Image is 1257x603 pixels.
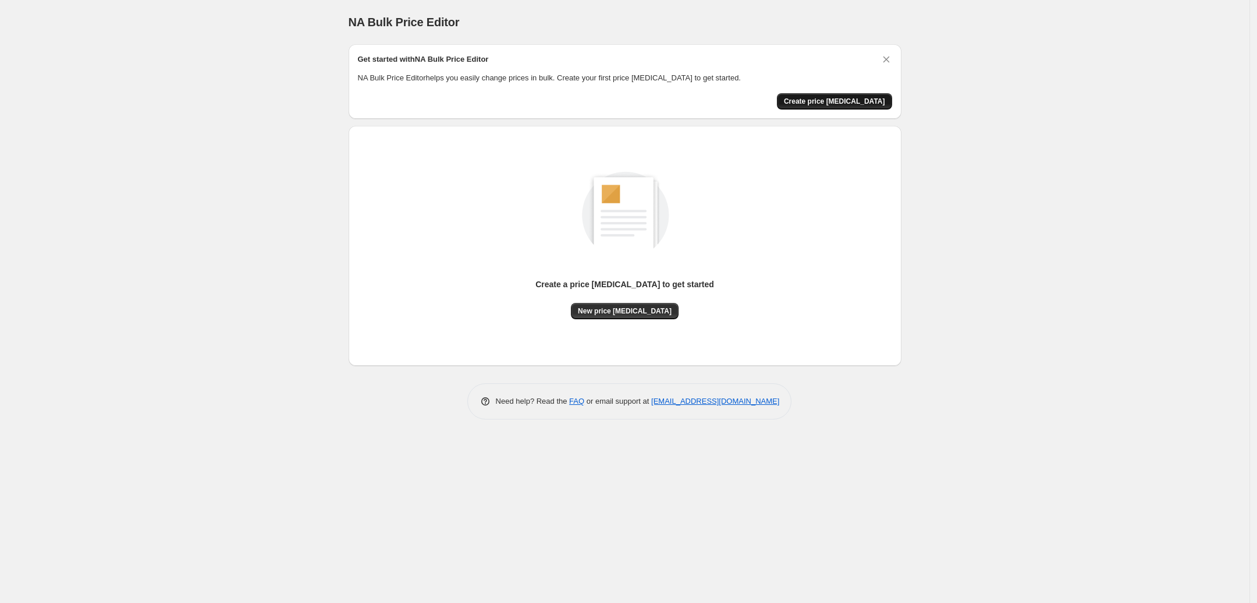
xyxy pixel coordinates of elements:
[496,397,570,405] span: Need help? Read the
[880,54,892,65] button: Dismiss card
[571,303,679,319] button: New price [MEDICAL_DATA]
[358,72,892,84] p: NA Bulk Price Editor helps you easily change prices in bulk. Create your first price [MEDICAL_DAT...
[578,306,672,316] span: New price [MEDICAL_DATA]
[651,397,779,405] a: [EMAIL_ADDRESS][DOMAIN_NAME]
[569,397,584,405] a: FAQ
[358,54,489,65] h2: Get started with NA Bulk Price Editor
[784,97,885,106] span: Create price [MEDICAL_DATA]
[777,93,892,110] button: Create price change job
[584,397,651,405] span: or email support at
[535,278,714,290] p: Create a price [MEDICAL_DATA] to get started
[349,16,460,29] span: NA Bulk Price Editor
